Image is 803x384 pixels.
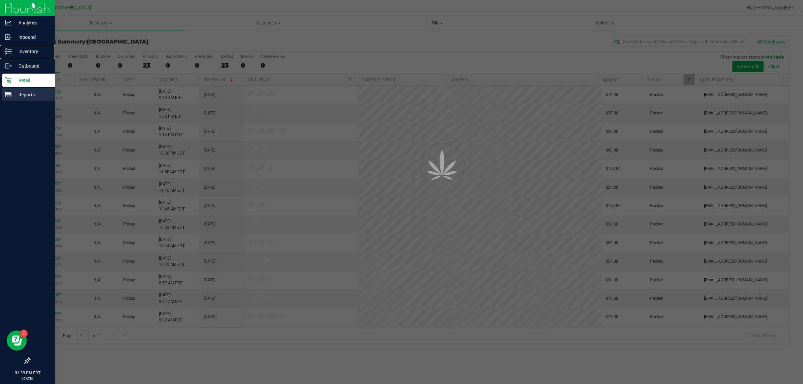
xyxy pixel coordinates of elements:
[12,76,52,84] p: Retail
[5,63,12,69] inline-svg: Outbound
[5,48,12,55] inline-svg: Inventory
[12,33,52,41] p: Inbound
[5,91,12,98] inline-svg: Reports
[5,77,12,84] inline-svg: Retail
[12,47,52,56] p: Inventory
[5,19,12,26] inline-svg: Analytics
[20,329,28,338] iframe: Resource center unread badge
[3,376,52,381] p: [DATE]
[3,370,52,376] p: 01:39 PM EDT
[12,62,52,70] p: Outbound
[7,330,27,351] iframe: Resource center
[5,34,12,40] inline-svg: Inbound
[12,91,52,99] p: Reports
[12,19,52,27] p: Analytics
